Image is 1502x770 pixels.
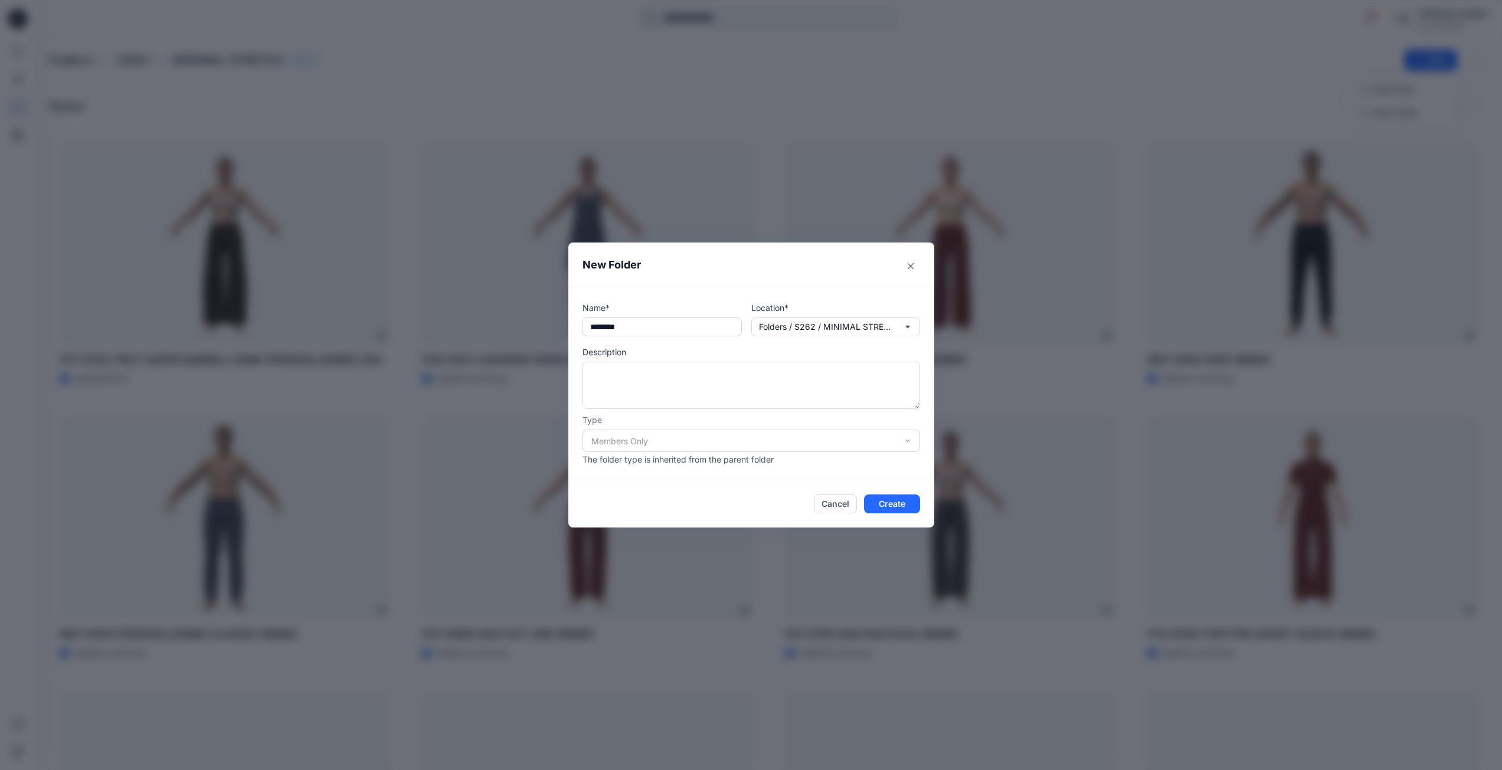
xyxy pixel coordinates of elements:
p: Folders / S262 / MINIMAL STRETCH [759,320,895,333]
button: Cancel [814,494,857,513]
header: New Folder [568,243,934,287]
p: Description [583,346,920,358]
button: Close [901,257,920,276]
p: The folder type is inherited from the parent folder [583,453,920,466]
p: Location* [751,302,920,314]
button: Create [864,494,920,513]
p: Type [583,414,920,426]
p: Name* [583,302,742,314]
button: Folders / S262 / MINIMAL STRETCH [751,317,920,336]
